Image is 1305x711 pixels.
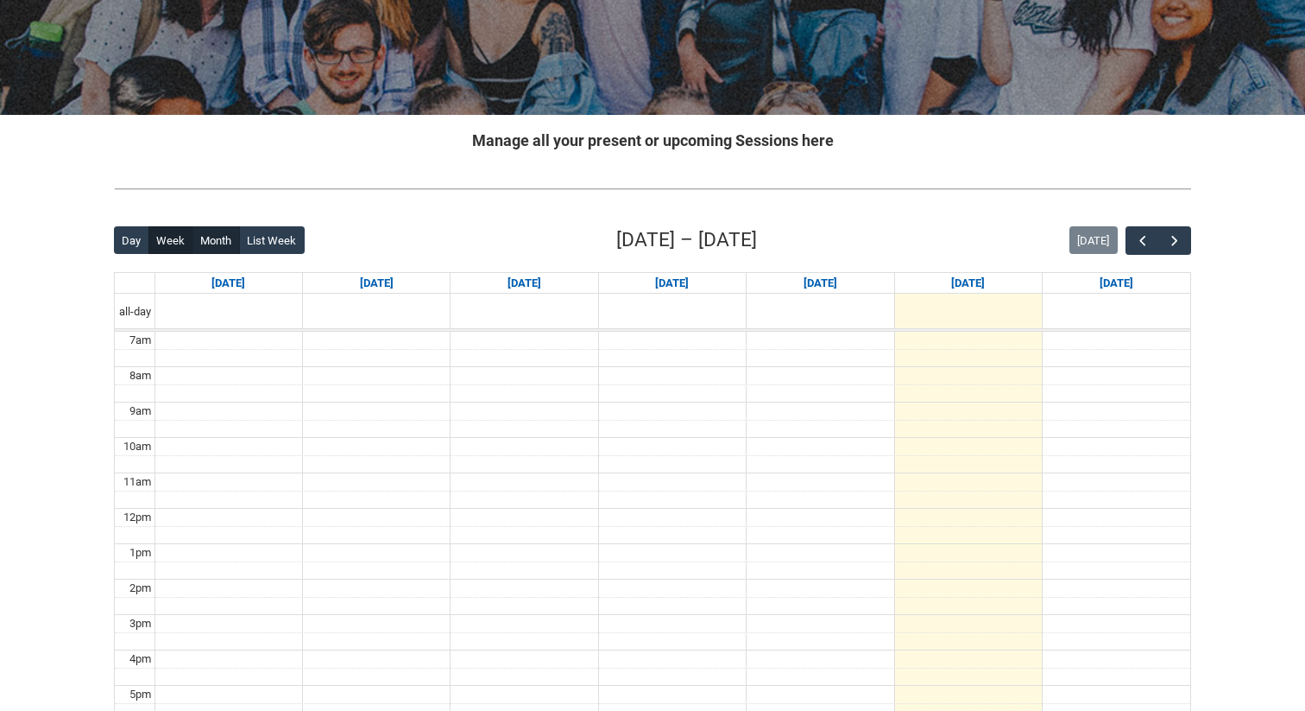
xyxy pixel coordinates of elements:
[208,273,249,294] a: Go to September 7, 2025
[120,473,154,491] div: 11am
[126,332,154,349] div: 7am
[192,226,240,254] button: Month
[148,226,193,254] button: Week
[800,273,841,294] a: Go to September 11, 2025
[1069,226,1118,254] button: [DATE]
[1096,273,1137,294] a: Go to September 13, 2025
[114,129,1191,152] h2: Manage all your present or upcoming Sessions here
[126,615,154,632] div: 3pm
[652,273,692,294] a: Go to September 10, 2025
[114,180,1191,198] img: REDU_GREY_LINE
[126,544,154,562] div: 1pm
[239,226,305,254] button: List Week
[126,403,154,420] div: 9am
[116,303,154,321] span: all-day
[126,651,154,668] div: 4pm
[616,225,757,255] h2: [DATE] – [DATE]
[120,509,154,526] div: 12pm
[504,273,545,294] a: Go to September 9, 2025
[1158,226,1191,255] button: Next Week
[126,367,154,384] div: 8am
[126,580,154,597] div: 2pm
[120,438,154,455] div: 10am
[948,273,988,294] a: Go to September 12, 2025
[1125,226,1158,255] button: Previous Week
[126,686,154,703] div: 5pm
[114,226,149,254] button: Day
[356,273,397,294] a: Go to September 8, 2025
